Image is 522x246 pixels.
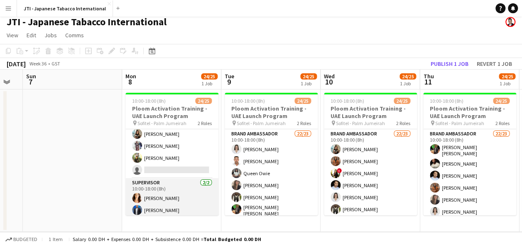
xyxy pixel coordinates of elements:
[225,72,234,80] span: Tue
[137,120,186,126] span: Sofitel - Palm Jumeirah
[337,168,342,173] span: !
[323,77,335,87] span: 10
[324,93,417,215] app-job-card: 10:00-18:00 (8h)24/25Ploom Activation Training - UAE Launch Program Sofitel - Palm Jumeirah2 Role...
[223,77,234,87] span: 9
[422,77,434,87] span: 11
[51,60,60,67] div: GST
[231,98,265,104] span: 10:00-18:00 (8h)
[225,93,318,215] app-job-card: 10:00-18:00 (8h)24/25Ploom Activation Training - UAE Launch Program Sofitel - Palm Jumeirah2 Role...
[125,72,136,80] span: Mon
[62,30,87,41] a: Comms
[499,73,515,80] span: 24/25
[27,31,36,39] span: Edit
[324,105,417,120] h3: Ploom Activation Training - UAE Launch Program
[294,98,311,104] span: 24/25
[44,31,57,39] span: Jobs
[427,58,472,69] button: Publish 1 job
[41,30,60,41] a: Jobs
[124,77,136,87] span: 8
[396,120,410,126] span: 2 Roles
[301,80,316,87] div: 1 Job
[394,98,410,104] span: 24/25
[423,72,434,80] span: Thu
[423,105,516,120] h3: Ploom Activation Training - UAE Launch Program
[195,98,212,104] span: 24/25
[423,93,516,215] app-job-card: 10:00-18:00 (8h)24/25Ploom Activation Training - UAE Launch Program Sofitel - Palm Jumeirah2 Role...
[400,80,416,87] div: 1 Job
[237,120,286,126] span: Sofitel - Palm Jumeirah
[125,178,218,218] app-card-role: Supervisor2/210:00-18:00 (8h)[PERSON_NAME][PERSON_NAME]
[25,77,36,87] span: 7
[23,30,39,41] a: Edit
[26,72,36,80] span: Sun
[125,105,218,120] h3: Ploom Activation Training - UAE Launch Program
[473,58,515,69] button: Revert 1 job
[73,236,261,242] div: Salary 0.00 DH + Expenses 0.00 DH + Subsistence 0.00 DH =
[7,31,18,39] span: View
[125,93,218,215] app-job-card: 10:00-18:00 (8h)24/25Ploom Activation Training - UAE Launch Program Sofitel - Palm Jumeirah2 Role...
[324,72,335,80] span: Wed
[331,98,364,104] span: 10:00-18:00 (8h)
[13,236,37,242] span: Budgeted
[430,98,463,104] span: 10:00-18:00 (8h)
[499,80,515,87] div: 1 Job
[201,73,218,80] span: 24/25
[225,105,318,120] h3: Ploom Activation Training - UAE Launch Program
[132,98,166,104] span: 10:00-18:00 (8h)
[27,60,48,67] span: Week 36
[300,73,317,80] span: 24/25
[495,120,510,126] span: 2 Roles
[17,0,113,17] button: JTI - Japanese Tabacco International
[198,120,212,126] span: 2 Roles
[336,120,385,126] span: Sofitel - Palm Jumeirah
[65,31,84,39] span: Comms
[46,236,66,242] span: 1 item
[201,80,217,87] div: 1 Job
[399,73,416,80] span: 24/25
[493,98,510,104] span: 24/25
[203,236,261,242] span: Total Budgeted 0.00 DH
[7,60,26,68] div: [DATE]
[4,235,39,244] button: Budgeted
[3,30,22,41] a: View
[297,120,311,126] span: 2 Roles
[7,16,167,28] h1: JTI - Japanese Tabacco International
[505,17,515,27] app-user-avatar: munjaal choksi
[435,120,484,126] span: Sofitel - Palm Jumeirah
